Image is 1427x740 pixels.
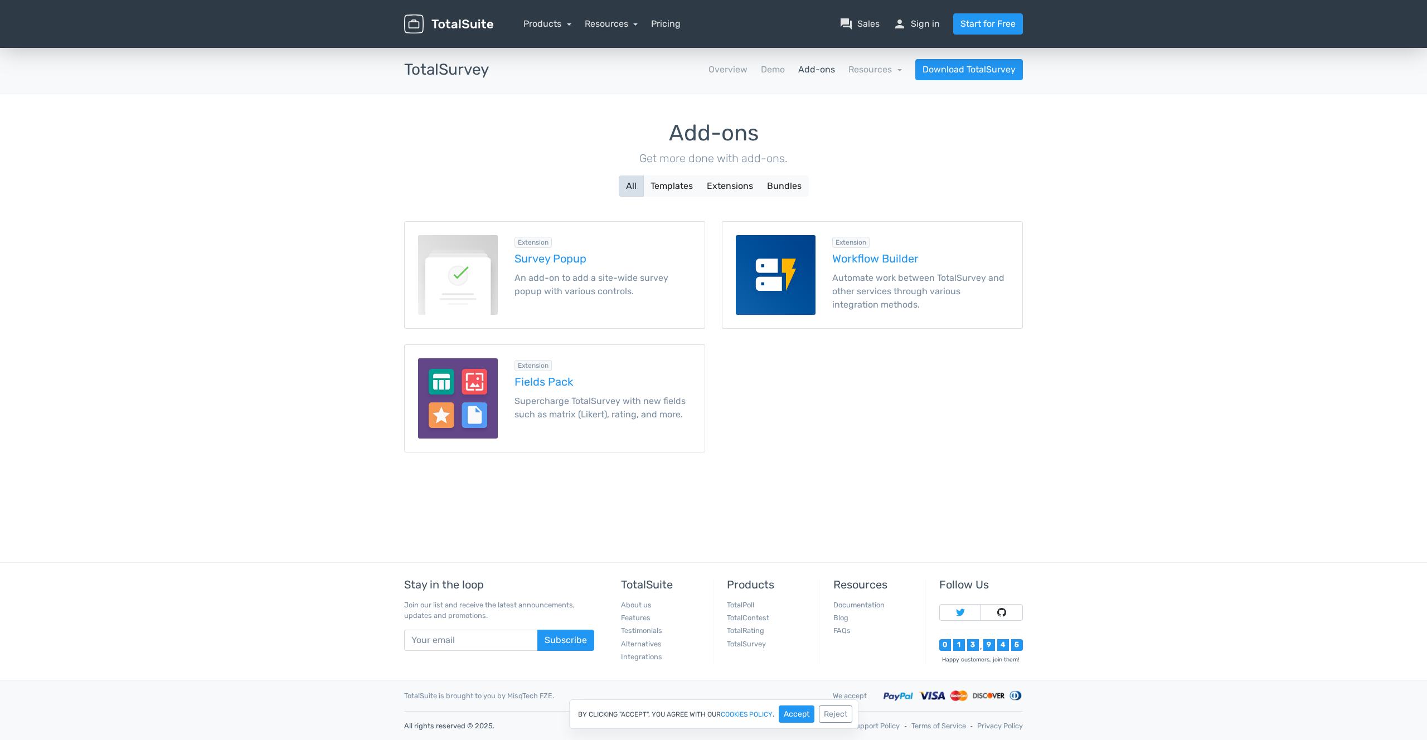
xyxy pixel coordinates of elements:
[953,639,965,651] div: 1
[833,626,851,635] a: FAQs
[651,17,681,31] a: Pricing
[727,578,810,591] h5: Products
[722,221,1023,329] a: Workflow Builder for TotalSurvey Extension Workflow Builder Automate work between TotalSurvey and...
[404,14,493,34] img: TotalSuite for WordPress
[779,705,814,723] button: Accept
[824,690,875,701] div: We accept
[997,608,1006,617] img: Follow TotalSuite on Github
[833,601,885,609] a: Documentation
[585,18,638,29] a: Resources
[967,639,979,651] div: 3
[404,344,705,452] a: Fields Pack for TotalSurvey Extension Fields Pack Supercharge TotalSurvey with new fields such as...
[727,626,764,635] a: TotalRating
[848,64,902,75] a: Resources
[832,252,1009,265] h5: Workflow Builder extension for TotalSurvey
[515,395,691,421] p: Supercharge TotalSurvey with new fields such as matrix (Likert), rating, and more.
[979,644,983,651] div: ,
[736,235,816,315] img: Workflow Builder for TotalSurvey
[893,17,940,31] a: personSign in
[404,150,1023,167] p: Get more done with add-ons.
[404,121,1023,145] h1: Add-ons
[884,689,1023,702] img: Accepted payment methods
[832,237,870,248] div: Extension
[939,578,1023,591] h5: Follow Us
[418,235,498,315] img: Survey Popup for TotalSurvey
[396,690,824,701] div: TotalSuite is brought to you by MisqTech FZE.
[621,614,651,622] a: Features
[700,176,760,197] button: Extensions
[515,252,691,265] h5: Survey Popup extension for TotalSurvey
[515,360,552,371] div: Extension
[727,601,754,609] a: TotalPoll
[939,655,1023,664] div: Happy customers, join them!
[621,653,662,661] a: Integrations
[939,639,951,651] div: 0
[915,59,1023,80] a: Download TotalSurvey
[404,221,705,329] a: Survey Popup for TotalSurvey Extension Survey Popup An add-on to add a site-wide survey popup wit...
[619,176,644,197] button: All
[839,17,853,31] span: question_answer
[404,61,489,79] h3: TotalSurvey
[997,639,1009,651] div: 4
[833,578,917,591] h5: Resources
[621,578,705,591] h5: TotalSuite
[983,639,995,651] div: 9
[761,63,785,76] a: Demo
[523,18,571,29] a: Products
[708,63,748,76] a: Overview
[643,176,700,197] button: Templates
[515,237,552,248] div: Extension
[721,711,773,718] a: cookies policy
[418,358,498,438] img: Fields Pack for TotalSurvey
[621,626,662,635] a: Testimonials
[621,601,652,609] a: About us
[727,614,769,622] a: TotalContest
[956,608,965,617] img: Follow TotalSuite on Twitter
[404,578,594,591] h5: Stay in the loop
[1011,639,1023,651] div: 5
[404,600,594,621] p: Join our list and receive the latest announcements, updates and promotions.
[404,630,538,651] input: Your email
[760,176,809,197] button: Bundles
[832,271,1009,311] p: Automate work between TotalSurvey and other services through various integration methods.
[798,63,835,76] a: Add-ons
[953,13,1023,35] a: Start for Free
[893,17,906,31] span: person
[833,614,848,622] a: Blog
[839,17,880,31] a: question_answerSales
[515,376,691,388] h5: Fields Pack extension for TotalSurvey
[569,699,858,729] div: By clicking "Accept", you agree with our .
[537,630,594,651] button: Subscribe
[727,640,766,648] a: TotalSurvey
[819,705,852,723] button: Reject
[621,640,662,648] a: Alternatives
[515,271,691,298] p: An add-on to add a site-wide survey popup with various controls.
